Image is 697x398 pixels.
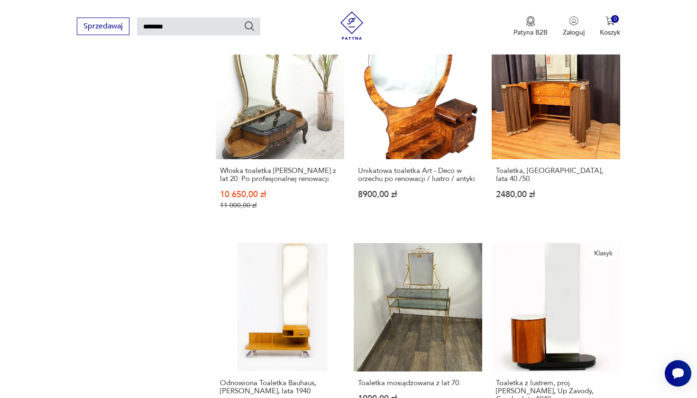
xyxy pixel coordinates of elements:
p: 8900,00 zł [358,190,478,199]
div: 0 [611,15,619,23]
button: Sprzedawaj [77,18,129,35]
iframe: Smartsupp widget button [665,360,691,387]
button: 0Koszyk [600,16,620,37]
a: SaleWłoska toaletka Ludwik z lat 20. Po profesjonalnej renowacji.Włoska toaletka [PERSON_NAME] z ... [216,31,344,228]
h3: Włoska toaletka [PERSON_NAME] z lat 20. Po profesjonalnej renowacji. [220,167,340,183]
p: 2480,00 zł [496,190,616,199]
h3: Odnowiona Toaletka Bauhaus, [PERSON_NAME], lata 1940 [220,379,340,395]
img: Ikona medalu [526,16,535,27]
p: 11 000,00 zł [220,201,340,209]
p: Patyna B2B [514,28,548,37]
img: Patyna - sklep z meblami i dekoracjami vintage [338,11,366,40]
h3: Unikatowa toaletka Art - Deco w orzechu po renowacji / lustro / antyki [358,167,478,183]
a: Unikatowa toaletka Art - Deco w orzechu po renowacji / lustro / antykiUnikatowa toaletka Art - De... [354,31,482,228]
img: Ikona koszyka [605,16,615,26]
img: Ikonka użytkownika [569,16,578,26]
p: Zaloguj [563,28,585,37]
a: Toaletka, Skandynawia, lata 40./50.Toaletka, [GEOGRAPHIC_DATA], lata 40./50.2480,00 zł [492,31,620,228]
p: Koszyk [600,28,620,37]
p: 10 650,00 zł [220,190,340,199]
a: Ikona medaluPatyna B2B [514,16,548,37]
button: Zaloguj [563,16,585,37]
button: Szukaj [244,20,255,32]
button: Patyna B2B [514,16,548,37]
h3: Toaletka mosiądzowana z lat 70. [358,379,478,387]
h3: Toaletka, [GEOGRAPHIC_DATA], lata 40./50. [496,167,616,183]
a: Sprzedawaj [77,24,129,30]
